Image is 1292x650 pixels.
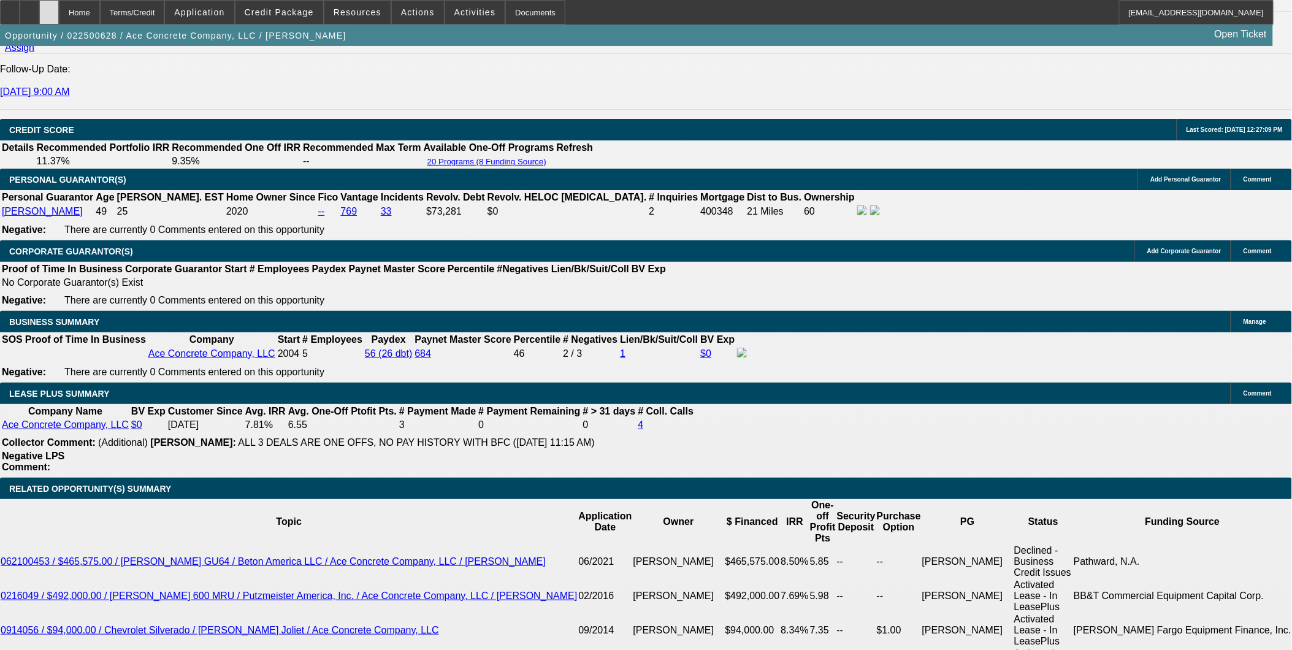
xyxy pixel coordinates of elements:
td: [PERSON_NAME] [922,545,1014,579]
a: 0216049 / $492,000.00 / [PERSON_NAME] 600 MRU / Putzmeister America, Inc. / Ace Concrete Company,... [1,591,578,601]
a: $0 [700,348,711,359]
b: # Employees [250,264,310,274]
b: Revolv. Debt [426,192,485,202]
th: Application Date [578,499,633,545]
span: BUSINESS SUMMARY [9,317,99,327]
td: [PERSON_NAME] [633,545,725,579]
th: Recommended One Off IRR [171,142,301,154]
span: Comment [1244,248,1272,254]
th: Proof of Time In Business [1,263,123,275]
a: 4 [638,419,644,430]
a: $0 [131,419,142,430]
div: 46 [514,348,560,359]
td: Wells Fargo Equipment Finance, Inc. [1073,613,1292,648]
td: 09/2014 [578,613,633,648]
td: 21 Miles [747,205,803,218]
a: 56 (26 dbt) [365,348,412,359]
a: 0914056 / $94,000.00 / Chevrolet Silverado / [PERSON_NAME] Joliet / Ace Concrete Company, LLC [1,625,439,635]
a: 062100453 / $465,575.00 / [PERSON_NAME] GU64 / Beton America LLC / Ace Concrete Company, LLC / [P... [1,556,546,567]
span: Comment [1244,176,1272,183]
td: 2004 [277,347,300,361]
b: Negative: [2,367,46,377]
td: 60 [803,205,855,218]
span: There are currently 0 Comments entered on this opportunity [64,224,324,235]
th: Available One-Off Programs [423,142,555,154]
a: Open Ticket [1210,24,1272,45]
b: [PERSON_NAME]: [150,437,236,448]
td: 25 [117,205,224,218]
th: SOS [1,334,23,346]
td: 06/2021 [578,545,633,579]
button: 20 Programs (8 Funding Source) [424,156,550,167]
span: Add Personal Guarantor [1150,176,1221,183]
td: 49 [95,205,115,218]
span: Last Scored: [DATE] 12:27:09 PM [1187,126,1283,133]
td: 7.35 [809,613,836,648]
b: # Coll. Calls [638,406,694,416]
b: Paydex [312,264,346,274]
td: 5.85 [809,545,836,579]
span: CREDIT SCORE [9,125,74,135]
td: Activated Lease - In LeasePlus [1014,579,1073,613]
td: $0 [487,205,648,218]
b: Age [96,192,114,202]
td: BB&T Commercial Equipment Capital Corp. [1073,579,1292,613]
td: -- [876,545,922,579]
img: facebook-icon.png [737,348,747,357]
span: ALL 3 DEALS ARE ONE OFFS, NO PAY HISTORY WITH BFC ([DATE] 11:15 AM) [239,437,595,448]
th: Status [1014,499,1073,545]
span: Add Corporate Guarantor [1147,248,1221,254]
b: Lien/Bk/Suit/Coll [551,264,629,274]
button: Activities [445,1,505,24]
span: (Additional) [98,437,148,448]
td: 9.35% [171,155,301,167]
b: Dist to Bus. [747,192,802,202]
td: [DATE] [167,419,243,431]
button: Application [165,1,234,24]
td: 8.50% [781,545,809,579]
span: Actions [401,7,435,17]
b: Customer Since [168,406,243,416]
b: # Employees [302,334,362,345]
a: Ace Concrete Company, LLC [2,419,129,430]
img: facebook-icon.png [857,205,867,215]
a: Ace Concrete Company, LLC [148,348,275,359]
button: Credit Package [235,1,323,24]
a: 684 [415,348,431,359]
b: Fico [318,192,338,202]
b: Lien/Bk/Suit/Coll [620,334,698,345]
td: 0 [583,419,636,431]
b: Corporate Guarantor [125,264,222,274]
td: -- [836,545,876,579]
td: -- [836,579,876,613]
b: Paynet Master Score [349,264,445,274]
td: 7.81% [245,419,286,431]
th: Funding Source [1073,499,1292,545]
td: [PERSON_NAME] [633,613,725,648]
b: Revolv. HELOC [MEDICAL_DATA]. [487,192,647,202]
td: -- [876,579,922,613]
b: Home Owner Since [226,192,316,202]
td: 0 [478,419,581,431]
span: There are currently 0 Comments entered on this opportunity [64,367,324,377]
th: Details [1,142,34,154]
b: # Payment Remaining [478,406,580,416]
th: Security Deposit [836,499,876,545]
button: Resources [324,1,391,24]
a: 1 [620,348,625,359]
span: LEASE PLUS SUMMARY [9,389,110,399]
td: 8.34% [781,613,809,648]
th: Recommended Max Term [302,142,422,154]
b: Company Name [28,406,102,416]
td: 2 [648,205,698,218]
b: # Payment Made [399,406,476,416]
b: Ownership [804,192,855,202]
b: Negative: [2,224,46,235]
td: $94,000.00 [725,613,781,648]
th: Recommended Portfolio IRR [36,142,170,154]
td: $465,575.00 [725,545,781,579]
td: $73,281 [426,205,486,218]
span: There are currently 0 Comments entered on this opportunity [64,295,324,305]
b: BV Exp [700,334,735,345]
b: Incidents [381,192,424,202]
